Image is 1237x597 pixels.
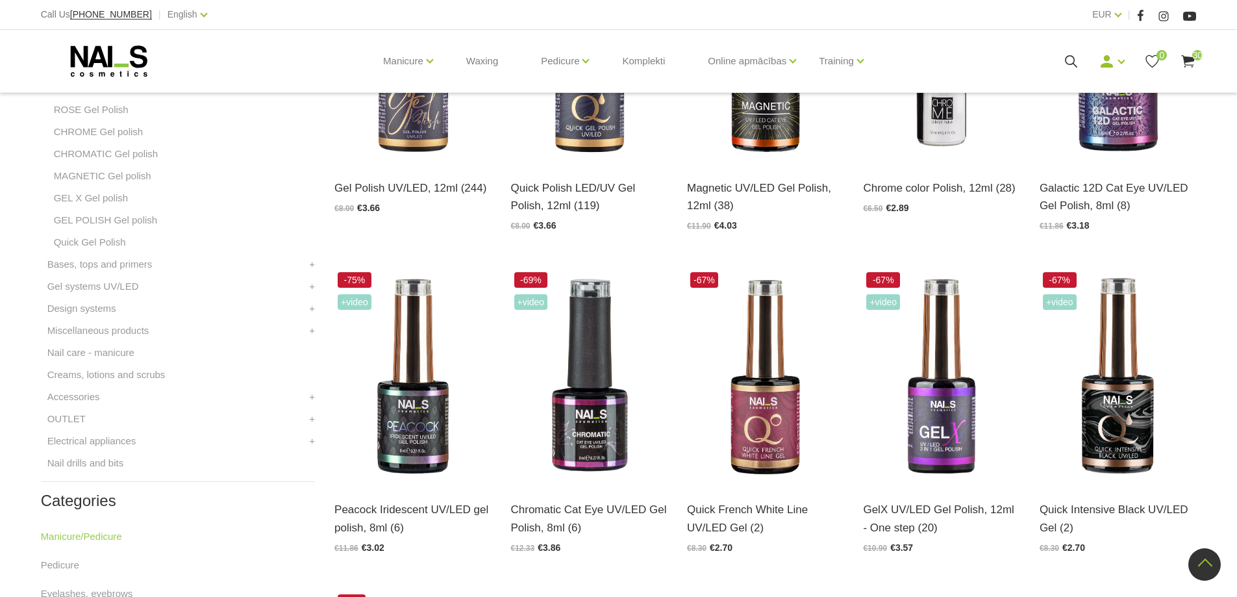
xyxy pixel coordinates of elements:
a: MAGNETIC Gel polish [54,168,151,184]
span: €8.30 [1040,544,1059,553]
a: Pedicure [41,557,79,573]
span: | [158,6,161,23]
span: €11.86 [334,544,358,553]
span: +Video [514,294,548,310]
span: 30 [1192,50,1203,60]
a: + [309,301,315,316]
span: €3.86 [538,542,560,553]
a: Creams, lotions and scrubs [47,367,166,383]
img: Quick Intensive Black - highly pigmented black gel polish.* Even coverage in 1 coat without strea... [1040,269,1196,485]
span: €3.18 [1067,220,1090,231]
a: CHROMATIC Gel polish [54,146,158,162]
a: Miscellaneous products [47,323,149,338]
a: English [168,6,197,22]
span: €10.90 [863,544,887,553]
a: + [309,389,315,405]
a: Galactic 12D Cat Eye UV/LED Gel Polish, 8ml (8) [1040,179,1196,214]
span: +Video [866,294,900,310]
a: Nail care - manicure [47,345,134,361]
span: €8.00 [511,222,531,231]
span: €3.66 [357,203,380,213]
span: €6.50 [863,204,882,213]
span: 0 [1156,50,1167,60]
a: Bases, tops and primers [47,257,153,272]
a: Quick Polish LED/UV Gel Polish, 12ml (119) [511,179,668,214]
span: [PHONE_NUMBER] [70,9,152,19]
a: Komplekti [612,30,675,92]
a: + [309,279,315,294]
span: €12.33 [511,544,535,553]
a: + [309,257,315,272]
a: + [309,323,315,338]
span: -67% [690,272,718,288]
span: -67% [1043,272,1077,288]
a: Design systems [47,301,116,316]
a: Quick French White Line UV/LED Gel (2) [687,501,843,536]
span: €11.90 [687,222,711,231]
a: Nail drills and bits [47,455,124,471]
a: Training [819,35,854,87]
a: Manicure/Pedicure [41,529,122,544]
span: -69% [514,272,548,288]
span: -67% [866,272,900,288]
a: GelX UV/LED Gel Polish, 12ml - One step (20) [863,501,1019,536]
a: + [309,411,315,427]
a: 0 [1144,53,1160,70]
a: Gel systems UV/LED [47,279,139,294]
div: Call Us [41,6,152,23]
a: OUTLET [47,411,86,427]
img: A dramatic finish with a chameleon effect. For an extra high shine, apply over a black base.Volum... [334,269,491,485]
a: ROSE Gel Polish [54,102,129,118]
span: €11.86 [1040,222,1064,231]
a: Manicure [383,35,423,87]
h2: Categories [41,492,315,509]
span: €3.02 [362,542,384,553]
a: Quick Intensive Black UV/LED Gel (2) [1040,501,1196,536]
a: Quick Gel Polish [54,235,126,250]
span: €8.30 [687,544,706,553]
span: €3.66 [534,220,556,231]
span: +Video [1043,294,1077,310]
span: -75% [338,272,371,288]
a: Chrome color Polish, 12ml (28) [863,179,1019,197]
span: €4.03 [714,220,737,231]
img: 3 in 1: base coat, gel polish, top coat (for fragile nails, it is recommended to use an additiona... [863,269,1019,485]
span: €3.57 [890,542,913,553]
img: Quick French White Line - specially developed pigmented white gel polish for a perfect French man... [687,269,843,485]
a: + [309,433,315,449]
img: Magnetic gel polish with small reflective chrome particles. A pronounced 4D effect, excellent dur... [511,269,668,485]
span: €2.70 [1062,542,1085,553]
a: GEL X Gel polish [54,190,129,206]
a: Magnetic UV/LED Gel Polish, 12ml (38) [687,179,843,214]
a: Waxing [456,30,508,92]
span: €2.89 [886,203,908,213]
a: Accessories [47,389,100,405]
a: GEL POLISH Gel polish [54,212,158,228]
span: €2.70 [710,542,732,553]
a: EUR [1092,6,1112,22]
span: +Video [338,294,371,310]
a: [PHONE_NUMBER] [70,10,152,19]
a: Electrical appliances [47,433,136,449]
a: Pedicure [541,35,579,87]
span: | [1128,6,1131,23]
a: Peacock Iridescent UV/LED gel polish, 8ml (6) [334,501,491,536]
span: €8.00 [334,204,354,213]
a: Online apmācības [708,35,786,87]
a: CHROME Gel polish [54,124,144,140]
a: Gel Polish UV/LED, 12ml (244) [334,179,491,197]
a: Chromatic Cat Eye UV/LED Gel Polish, 8ml (6) [511,501,668,536]
a: 30 [1180,53,1196,70]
